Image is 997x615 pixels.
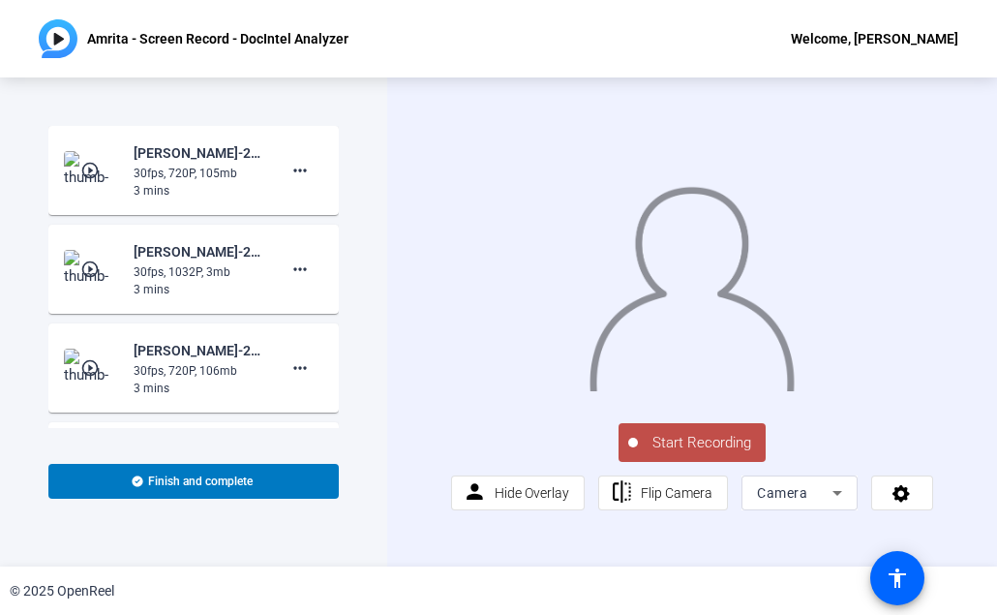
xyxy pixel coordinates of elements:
span: Flip Camera [641,485,712,501]
img: thumb-nail [64,349,121,387]
button: Flip Camera [598,476,729,510]
div: 30fps, 720P, 106mb [134,362,263,380]
mat-icon: play_circle_outline [80,161,104,180]
mat-icon: flip [610,480,634,505]
span: Hide Overlay [495,485,569,501]
div: Welcome, [PERSON_NAME] [791,27,958,50]
img: thumb-nail [64,151,121,190]
span: Start Recording [638,432,766,454]
div: [PERSON_NAME]-25-7268 Everyday AI Q4 2025 Video Series-Amrita - Screen Record - DocIntel Analyzer... [134,339,263,362]
div: 30fps, 1032P, 3mb [134,263,263,281]
mat-icon: play_circle_outline [80,260,104,279]
img: overlay [588,174,796,391]
div: 3 mins [134,182,263,200]
img: OpenReel logo [39,19,77,58]
div: 30fps, 720P, 105mb [134,165,263,182]
button: Hide Overlay [451,476,585,510]
div: [PERSON_NAME]-25-7268 Everyday AI Q4 2025 Video Series-Amrita - Screen Record - DocIntel Analyzer... [134,141,263,165]
p: Amrita - Screen Record - DocIntel Analyzer [87,27,348,50]
div: © 2025 OpenReel [10,581,114,601]
div: 3 mins [134,380,263,397]
button: Finish and complete [48,464,339,499]
mat-icon: person [463,480,487,505]
button: Start Recording [619,423,766,462]
div: 3 mins [134,281,263,298]
mat-icon: accessibility [886,567,909,590]
span: Camera [757,485,807,501]
mat-icon: more_horiz [288,356,312,380]
div: [PERSON_NAME]-25-7268 Everyday AI Q4 2025 Video Series-Amrita - Screen Record - DocIntel Analyzer... [134,240,263,263]
span: Finish and complete [148,474,253,489]
mat-icon: more_horiz [288,159,312,182]
mat-icon: play_circle_outline [80,358,104,378]
mat-icon: more_horiz [288,258,312,281]
img: thumb-nail [64,250,121,289]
